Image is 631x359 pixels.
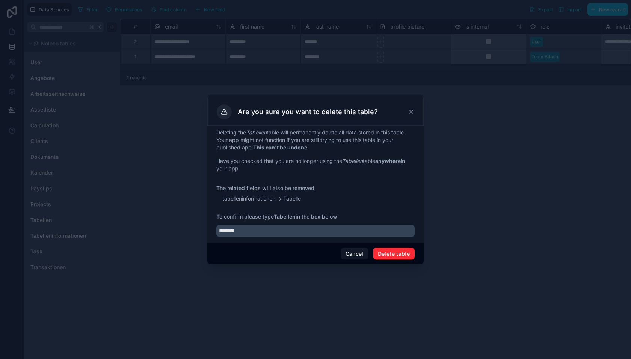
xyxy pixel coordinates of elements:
em: Tabellen [342,158,363,164]
p: The related fields will also be removed [216,184,415,192]
p: Have you checked that you are no longer using the table in your app [216,157,415,172]
strong: Tabellen [274,213,296,220]
p: Deleting the table will permanently delete all data stored in this table. Your app might not func... [216,129,415,151]
button: Delete table [373,248,415,260]
span: tabelleninformationen [222,195,275,202]
strong: This can't be undone [253,144,307,151]
button: Cancel [341,248,368,260]
h3: Are you sure you want to delete this table? [238,107,378,116]
span: Tabelle [283,195,301,202]
span: To confirm please type in the box below [216,213,415,220]
span: -> [277,195,282,202]
strong: anywhere [375,158,401,164]
em: Tabellen [246,129,267,136]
